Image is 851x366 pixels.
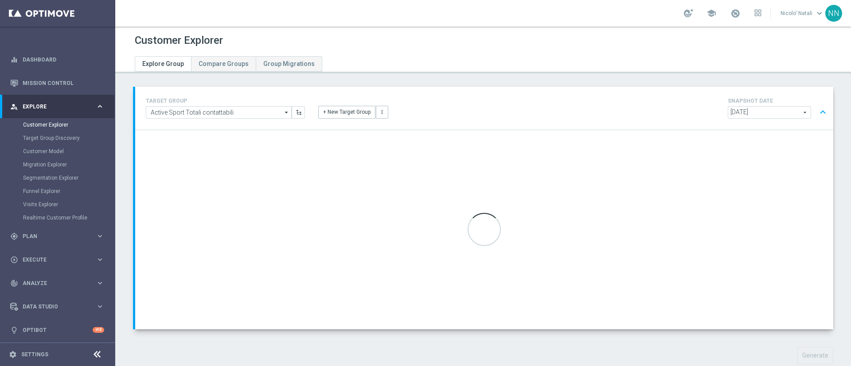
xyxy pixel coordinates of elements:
a: Visits Explorer [23,201,92,208]
i: lightbulb [10,326,18,334]
a: Migration Explorer [23,161,92,168]
ul: Tabs [135,56,322,72]
a: Target Group Discovery [23,135,92,142]
i: keyboard_arrow_right [96,302,104,311]
div: Explore [10,103,96,111]
a: Funnel Explorer [23,188,92,195]
a: Segmentation Explorer [23,174,92,181]
a: Mission Control [23,71,104,95]
h1: Customer Explorer [135,34,223,47]
a: Customer Explorer [23,121,92,128]
i: arrow_drop_down [282,107,291,118]
span: Data Studio [23,304,96,309]
div: Mission Control [10,71,104,95]
i: keyboard_arrow_right [96,279,104,287]
span: school [707,8,716,18]
div: +10 [93,327,104,333]
button: person_search Explore keyboard_arrow_right [10,103,105,110]
button: gps_fixed Plan keyboard_arrow_right [10,233,105,240]
span: Plan [23,234,96,239]
span: Explore Group [142,60,184,67]
a: Nicolo' Natalikeyboard_arrow_down [780,7,825,20]
button: Generate [797,347,833,364]
button: equalizer Dashboard [10,56,105,63]
div: Dashboard [10,48,104,71]
i: play_circle_outline [10,256,18,264]
h4: SNAPSHOT DATE [728,98,830,104]
a: Dashboard [23,48,104,71]
h4: TARGET GROUP [146,98,305,104]
i: keyboard_arrow_right [96,255,104,264]
i: equalizer [10,56,18,64]
div: Target Group Discovery [23,131,114,145]
div: Customer Explorer [23,118,114,131]
div: Data Studio [10,303,96,311]
i: gps_fixed [10,232,18,240]
button: play_circle_outline Execute keyboard_arrow_right [10,256,105,263]
button: more_vert [376,106,388,118]
a: Customer Model [23,148,92,155]
div: Migration Explorer [23,158,114,171]
div: Realtime Customer Profile [23,211,114,224]
span: keyboard_arrow_down [815,8,824,18]
button: lightbulb Optibot +10 [10,327,105,334]
span: Group Migrations [263,60,315,67]
button: expand_less [816,104,829,121]
div: Execute [10,256,96,264]
span: Compare Groups [199,60,249,67]
span: Analyze [23,281,96,286]
div: Customer Model [23,145,114,158]
div: Visits Explorer [23,198,114,211]
i: settings [9,351,17,358]
i: track_changes [10,279,18,287]
i: more_vert [379,109,385,115]
span: Execute [23,257,96,262]
div: Plan [10,232,96,240]
div: NN [825,5,842,22]
button: track_changes Analyze keyboard_arrow_right [10,280,105,287]
i: person_search [10,103,18,111]
i: keyboard_arrow_right [96,232,104,240]
input: Select Existing or Create New [146,106,292,119]
button: Data Studio keyboard_arrow_right [10,303,105,310]
a: Settings [21,352,48,357]
div: Optibot [10,318,104,342]
span: Explore [23,104,96,109]
div: TARGET GROUP arrow_drop_down + New Target Group more_vert SNAPSHOT DATE arrow_drop_down expand_less [146,96,823,121]
a: Realtime Customer Profile [23,214,92,221]
div: Analyze [10,279,96,287]
a: Optibot [23,318,93,342]
button: Mission Control [10,80,105,87]
i: keyboard_arrow_right [96,102,104,111]
div: Funnel Explorer [23,185,114,198]
div: Segmentation Explorer [23,171,114,185]
button: + New Target Group [318,106,375,118]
